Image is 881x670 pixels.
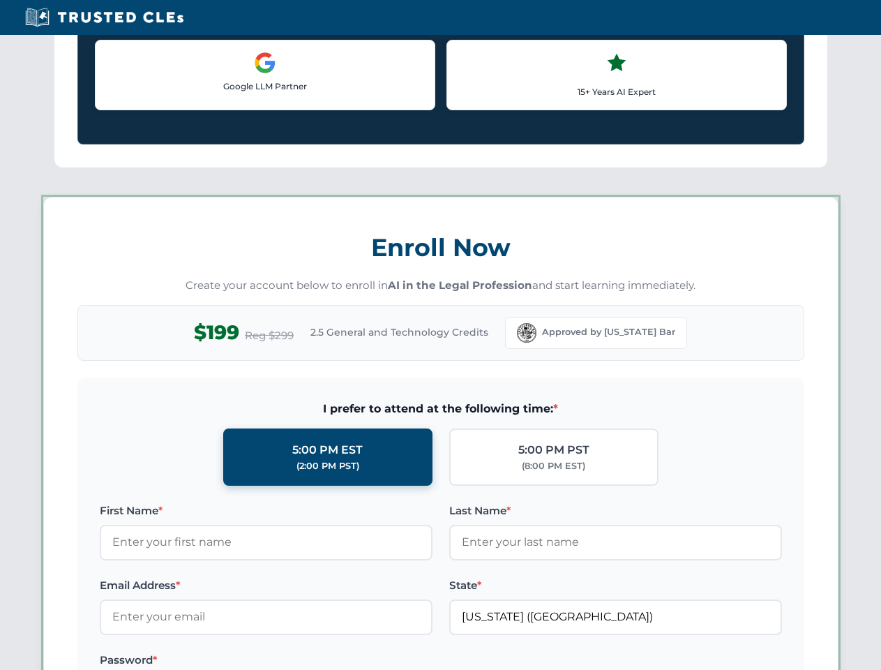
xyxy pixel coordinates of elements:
strong: AI in the Legal Profession [388,278,532,292]
span: I prefer to attend at the following time: [100,400,782,418]
p: Google LLM Partner [107,80,423,93]
img: Google [254,52,276,74]
h3: Enroll Now [77,225,804,269]
span: 2.5 General and Technology Credits [310,325,488,340]
p: Create your account below to enroll in and start learning immediately. [77,278,804,294]
label: Password [100,652,432,669]
label: State [449,577,782,594]
label: Email Address [100,577,432,594]
div: (8:00 PM EST) [522,459,585,473]
div: (2:00 PM PST) [296,459,359,473]
div: 5:00 PM EST [292,441,363,459]
p: 15+ Years AI Expert [458,85,775,98]
img: Florida Bar [517,323,536,343]
label: First Name [100,502,432,519]
div: 5:00 PM PST [518,441,589,459]
input: Enter your email [100,600,432,634]
span: Reg $299 [245,327,294,344]
input: Florida (FL) [449,600,782,634]
span: Approved by [US_STATE] Bar [542,325,675,339]
input: Enter your last name [449,525,782,560]
img: Trusted CLEs [21,7,188,28]
span: $199 [194,317,239,348]
label: Last Name [449,502,782,519]
input: Enter your first name [100,525,432,560]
